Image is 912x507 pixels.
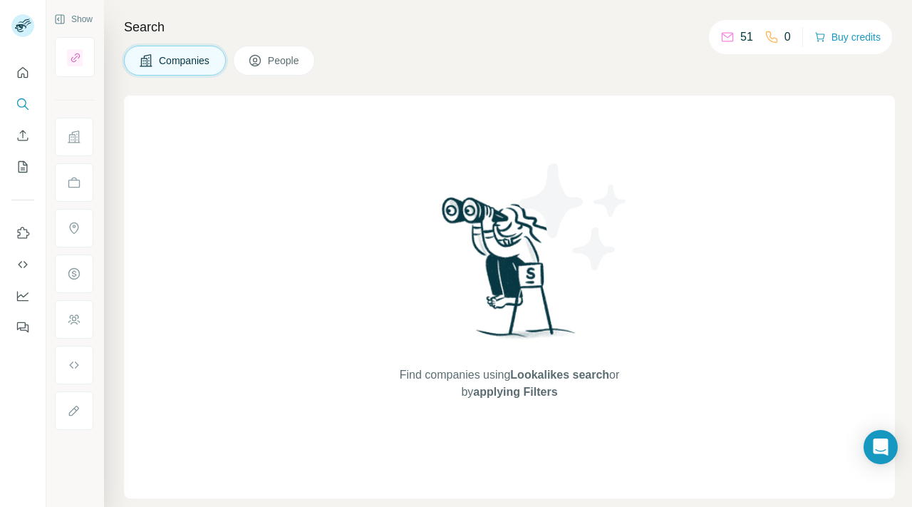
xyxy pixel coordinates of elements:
[11,154,34,180] button: My lists
[124,17,895,37] h4: Search
[11,283,34,309] button: Dashboard
[11,252,34,277] button: Use Surfe API
[11,60,34,86] button: Quick start
[435,193,584,352] img: Surfe Illustration - Woman searching with binoculars
[11,123,34,148] button: Enrich CSV
[740,29,753,46] p: 51
[509,153,638,281] img: Surfe Illustration - Stars
[11,91,34,117] button: Search
[395,367,623,401] span: Find companies using or by
[11,220,34,246] button: Use Surfe on LinkedIn
[473,386,557,398] span: applying Filters
[784,29,791,46] p: 0
[814,27,881,47] button: Buy credits
[44,9,103,30] button: Show
[11,314,34,340] button: Feedback
[510,369,609,381] span: Lookalikes search
[159,53,211,68] span: Companies
[864,430,898,464] div: Open Intercom Messenger
[268,53,301,68] span: People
